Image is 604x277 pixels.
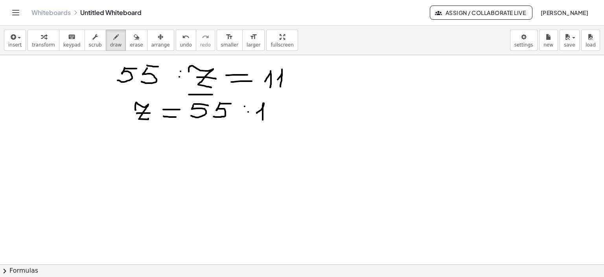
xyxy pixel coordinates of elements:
i: format_size [226,32,233,42]
span: draw [110,42,122,48]
button: draw [106,30,126,51]
span: new [543,42,553,48]
button: new [539,30,558,51]
span: fullscreen [271,42,293,48]
i: undo [182,32,190,42]
button: scrub [85,30,106,51]
span: load [586,42,596,48]
button: redoredo [196,30,215,51]
i: redo [202,32,209,42]
span: [PERSON_NAME] [540,9,588,16]
span: insert [8,42,22,48]
button: transform [28,30,59,51]
span: erase [130,42,143,48]
i: keyboard [68,32,75,42]
span: keypad [63,42,81,48]
span: arrange [151,42,170,48]
button: insert [4,30,26,51]
button: load [581,30,600,51]
button: keyboardkeypad [59,30,85,51]
span: scrub [89,42,102,48]
i: format_size [250,32,257,42]
button: Toggle navigation [9,6,22,19]
span: save [564,42,575,48]
button: erase [125,30,147,51]
button: save [560,30,580,51]
button: [PERSON_NAME] [534,6,595,20]
span: smaller [221,42,238,48]
button: undoundo [176,30,196,51]
span: undo [180,42,192,48]
span: redo [200,42,211,48]
button: format_sizelarger [242,30,265,51]
button: format_sizesmaller [217,30,243,51]
a: Whiteboards [31,9,71,17]
button: settings [510,30,538,51]
span: Assign / Collaborate Live [436,9,526,16]
span: larger [247,42,260,48]
button: Assign / Collaborate Live [430,6,532,20]
button: arrange [147,30,174,51]
span: settings [514,42,533,48]
span: transform [32,42,55,48]
button: fullscreen [266,30,298,51]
